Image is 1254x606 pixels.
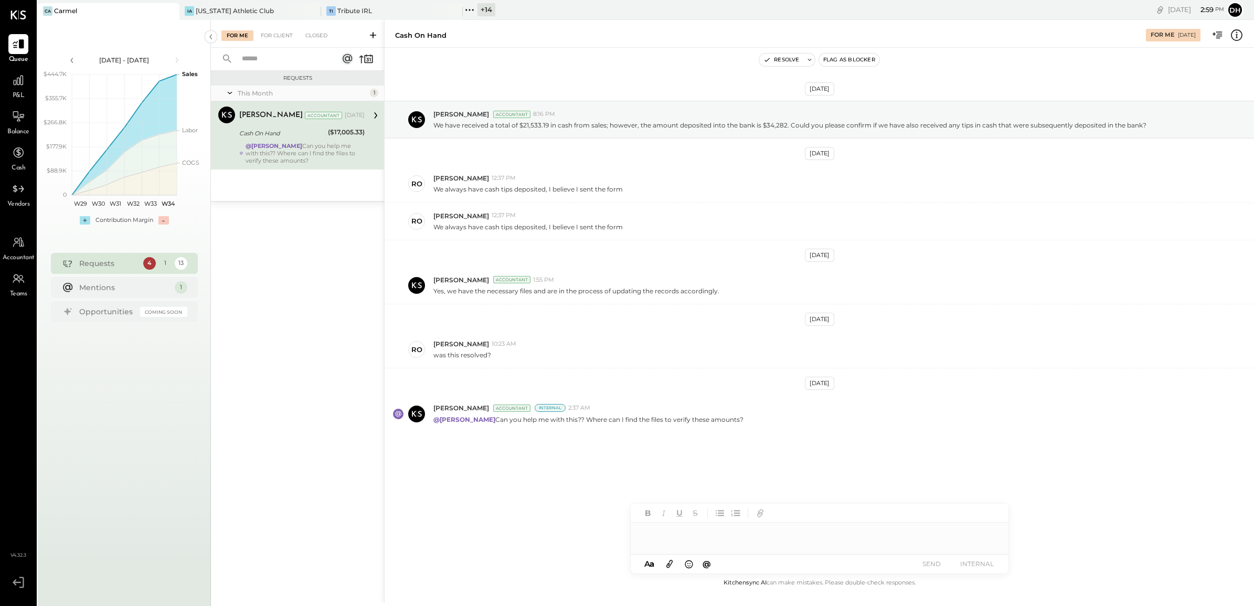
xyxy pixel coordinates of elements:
div: Can you help me with this?? Where can I find the files to verify these amounts? [246,142,365,164]
span: Vendors [7,200,30,209]
div: [DATE] [805,377,834,390]
div: 4 [143,257,156,270]
div: + [80,216,90,225]
span: [PERSON_NAME] [433,339,489,348]
div: [DATE] [345,111,365,120]
div: + 14 [477,3,495,16]
div: [PERSON_NAME] [239,110,303,121]
text: W32 [126,200,139,207]
div: copy link [1155,4,1165,15]
div: Contribution Margin [95,216,153,225]
div: Coming Soon [140,307,187,317]
span: @ [703,559,711,569]
div: 1 [159,257,172,270]
strong: @[PERSON_NAME] [433,416,495,423]
text: $88.9K [47,167,67,174]
a: P&L [1,70,36,101]
div: [DATE] [1168,5,1224,15]
div: Accountant [493,405,530,412]
button: Resolve [759,54,803,66]
span: Queue [9,55,28,65]
div: Closed [300,30,333,41]
span: [PERSON_NAME] [433,110,489,119]
span: 10:23 AM [492,340,516,348]
a: Balance [1,107,36,137]
a: Vendors [1,179,36,209]
div: Requests [79,258,138,269]
button: Ordered List [729,506,742,520]
button: Bold [641,506,655,520]
button: @ [699,557,714,570]
span: Cash [12,164,25,173]
div: [DATE] - [DATE] [80,56,169,65]
div: Mentions [79,282,169,293]
button: Strikethrough [688,506,702,520]
text: W30 [91,200,104,207]
div: [DATE] [805,249,834,262]
div: 1 [175,281,187,294]
div: [US_STATE] Athletic Club [196,6,274,15]
div: For Me [1151,31,1174,39]
a: Queue [1,34,36,65]
div: For Client [256,30,298,41]
div: Cash On Hand [395,30,447,40]
text: Labor [182,126,198,134]
button: INTERNAL [956,557,998,571]
div: Carmel [54,6,77,15]
span: 2:37 AM [568,404,590,412]
span: [PERSON_NAME] [433,403,489,412]
div: Internal [535,404,566,412]
button: Add URL [753,506,767,520]
a: Cash [1,143,36,173]
text: $355.7K [45,94,67,102]
div: This Month [238,89,367,98]
span: P&L [13,91,25,101]
div: Tribute IRL [337,6,372,15]
div: TI [326,6,336,16]
div: 13 [175,257,187,270]
text: W29 [74,200,87,207]
span: 12:37 PM [492,174,516,183]
div: ($17,005.33) [328,127,365,137]
a: Teams [1,269,36,299]
span: Balance [7,127,29,137]
div: Accountant [493,276,530,283]
div: - [158,216,169,225]
button: Underline [673,506,686,520]
div: Opportunities [79,306,135,317]
text: Sales [182,70,198,78]
span: 8:16 PM [533,110,555,119]
button: Dh [1227,2,1244,18]
div: Ca [43,6,52,16]
p: was this resolved? [433,350,491,359]
div: Accountant [305,112,342,119]
button: Unordered List [713,506,727,520]
text: $266.8K [44,119,67,126]
p: We have received a total of $21,533.19 in cash from sales; however, the amount deposited into the... [433,121,1146,130]
div: ro [411,179,422,189]
text: W31 [110,200,121,207]
button: Italic [657,506,671,520]
text: W33 [144,200,157,207]
button: Flag as Blocker [819,54,879,66]
text: COGS [182,159,199,166]
div: ro [411,216,422,226]
span: a [650,559,654,569]
div: [DATE] [805,82,834,95]
span: Accountant [3,253,35,263]
div: For Me [221,30,253,41]
span: 12:37 PM [492,211,516,220]
div: [DATE] [805,147,834,160]
text: W34 [161,200,175,207]
text: $177.9K [46,143,67,150]
p: We always have cash tips deposited, I believe I sent the form [433,222,623,231]
div: Accountant [493,111,530,118]
span: [PERSON_NAME] [433,275,489,284]
button: Aa [641,558,658,570]
span: Teams [10,290,27,299]
div: Cash On Hand [239,128,325,139]
div: ro [411,345,422,355]
span: [PERSON_NAME] [433,174,489,183]
button: SEND [911,557,953,571]
div: Requests [216,75,379,82]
